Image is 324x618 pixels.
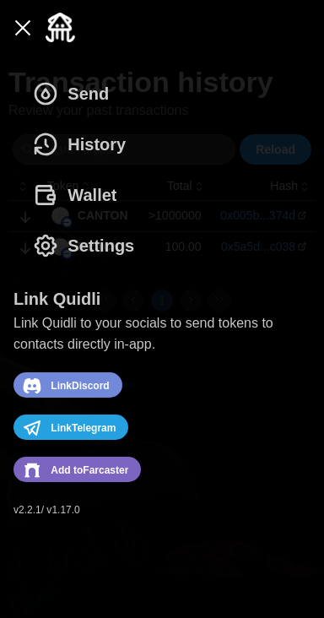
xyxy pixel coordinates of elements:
span: Link Discord [51,375,109,397]
button: Link Telegram account [13,415,128,440]
h1: Link Quidli [13,288,100,310]
button: Send [13,68,137,119]
span: Settings [67,221,134,270]
p: Link Quidli to your socials to send tokens to contacts directly in-app. [13,313,310,355]
img: Quidli [46,13,75,42]
button: Wallet [13,170,144,220]
p: v 2.2.1 / v 1.17.0 [13,503,310,518]
span: Link Telegram [51,417,116,439]
span: Add to Farcaster [51,459,128,481]
button: Add to #7c65c1 [13,457,141,482]
button: Settings [13,220,162,271]
span: History [67,120,126,169]
span: Wallet [67,171,116,220]
button: History [13,119,154,170]
button: Link Discord account [13,372,122,398]
span: Send [67,69,109,118]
